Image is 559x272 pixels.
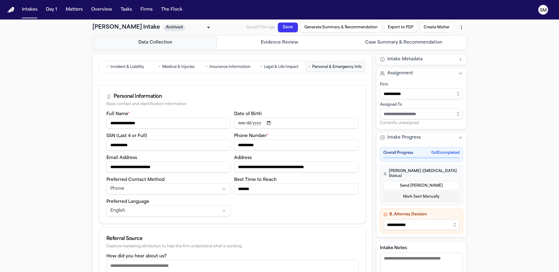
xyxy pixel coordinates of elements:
[218,37,341,48] button: Go to Evidence Review step
[106,118,231,129] input: Full name
[383,181,460,191] button: Send [PERSON_NAME]
[234,118,358,129] input: Date of birth
[100,62,150,72] button: Go to Incident & Liability
[380,121,419,125] span: Currently unassigned
[94,37,465,48] nav: Intake steps
[383,169,460,178] h4: [PERSON_NAME] ([MEDICAL_DATA] Status)
[234,178,277,182] label: Best Time to Reach
[456,22,467,33] button: More actions
[383,212,460,217] h4: B. Attorney Decision
[380,88,463,99] input: Select firm
[431,150,460,155] span: 0 of 2 completed
[107,64,109,70] span: •
[234,112,262,116] label: Date of Birth
[106,235,358,242] div: Referral Source
[309,64,310,70] span: •
[118,4,134,15] button: Tasks
[376,68,467,79] button: Assignment
[278,23,298,32] button: Save
[209,65,250,69] span: Insurance Information
[234,140,358,150] input: Phone number
[206,64,208,70] span: •
[94,37,217,48] button: Go to Data Collection step
[234,134,268,138] label: Phone Number
[380,108,463,119] input: Assign to staff member
[383,192,460,202] button: Mark Sent Manually
[380,82,463,87] div: Firm
[138,4,155,15] button: Firms
[376,132,467,143] button: Intake Progress
[89,4,115,15] button: Overview
[106,102,358,107] div: Basic contact and identification information
[264,65,298,69] span: Legal & Life Impact
[114,93,162,100] div: Personal Information
[162,65,195,69] span: Medical & Injuries
[342,37,465,48] button: Go to Case Summary & Recommendation step
[106,178,164,182] label: Preferred Contact Method
[380,245,463,251] label: Intake Notes
[254,62,305,72] button: Go to Legal & Life Impact
[43,4,60,15] button: Day 1
[159,4,185,15] button: The Flock
[384,23,417,32] button: Export to PDF
[420,23,454,32] button: Create Matter
[19,4,40,15] button: Intakes
[300,23,381,32] button: Generate Summary & Recommendation
[106,254,167,259] label: How did you hear about us?
[159,64,160,70] span: •
[110,65,144,69] span: Incident & Liability
[106,200,149,204] label: Preferred Language
[106,112,130,116] label: Full Name
[106,140,231,150] input: SSN
[312,65,362,69] span: Personal & Emergency Info
[164,23,212,32] div: Update intake status
[7,7,15,13] a: Home
[7,7,15,13] img: Finch Logo
[387,56,423,62] span: Intake Metadata
[234,183,358,194] input: Best time to reach
[63,4,85,15] button: Matters
[376,54,467,65] button: Intake Metadata
[106,244,358,249] div: Capture marketing attribution to help the firm understand what is working
[383,150,413,155] span: Overall Progress
[247,26,275,29] span: Saved 173m ago
[234,156,252,160] label: Address
[106,161,231,172] input: Email address
[387,135,421,141] span: Intake Progress
[234,161,358,172] input: Address
[152,62,202,72] button: Go to Medical & Injuries
[387,70,413,76] span: Assignment
[306,62,364,72] button: Go to Personal & Emergency Info
[106,134,147,138] label: SSN (Last 4 or Full)
[260,64,262,70] span: •
[203,62,253,72] button: Go to Insurance Information
[380,102,463,107] div: Assigned To
[164,24,185,31] span: Archived
[106,156,137,160] label: Email Address
[92,23,160,32] h1: [PERSON_NAME] Intake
